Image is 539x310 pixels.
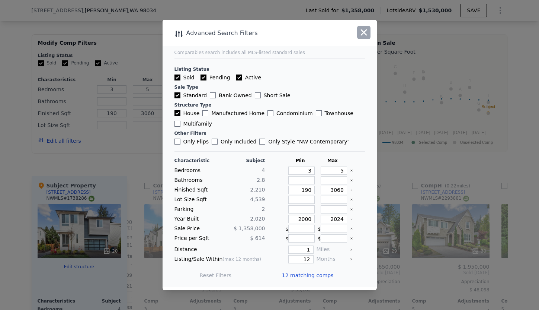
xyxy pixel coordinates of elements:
[174,110,180,116] input: House
[202,110,264,117] label: Manufactured Home
[286,225,315,233] div: $
[350,248,353,251] button: Clear
[267,110,273,116] input: Condominium
[174,167,218,175] div: Bedrooms
[262,206,265,212] span: 2
[174,186,218,194] div: Finished Sqft
[174,110,200,117] label: House
[316,110,353,117] label: Townhouse
[250,235,265,241] span: $ 614
[174,84,365,90] div: Sale Type
[257,177,265,183] span: 2.8
[174,74,195,81] label: Sold
[174,50,365,56] div: Comparables search includes all MLS-listed standard sales
[199,272,231,279] button: Reset
[350,179,353,182] button: Clear
[316,110,322,116] input: Townhouse
[174,120,212,127] label: Multifamily
[259,138,350,145] label: Only Style " NW Contemporary "
[350,189,353,192] button: Clear
[174,66,365,72] div: Listing Status
[350,208,353,211] button: Clear
[350,227,353,230] button: Clear
[210,92,251,99] label: Bank Owned
[174,130,365,136] div: Other Filters
[174,215,218,223] div: Year Built
[350,169,353,172] button: Clear
[174,176,218,184] div: Bathrooms
[317,246,347,254] div: Miles
[286,158,315,164] div: Min
[250,196,265,202] span: 4,539
[236,74,261,81] label: Active
[174,121,180,127] input: Multifamily
[250,216,265,222] span: 2,020
[174,158,218,164] div: Characteristic
[350,218,353,221] button: Clear
[174,102,365,108] div: Structure Type
[255,92,291,99] label: Short Sale
[350,237,353,240] button: Clear
[236,75,242,80] input: Active
[212,139,218,145] input: Only Included
[174,196,218,204] div: Lot Size Sqft
[200,75,206,80] input: Pending
[174,138,209,145] label: Only Flips
[174,234,218,243] div: Price per Sqft
[282,272,334,279] span: 12 matching comps
[318,158,347,164] div: Max
[174,205,218,213] div: Parking
[174,139,180,145] input: Only Flips
[221,158,265,164] div: Subject
[200,74,230,81] label: Pending
[202,110,208,116] input: Manufactured Home
[350,198,353,201] button: Clear
[174,255,265,263] div: Listing/Sale Within
[250,187,265,193] span: 2,210
[222,257,261,262] span: (max 12 months)
[174,246,265,254] div: Distance
[234,225,265,231] span: $ 1,358,000
[317,255,347,263] div: Months
[259,139,265,145] input: Only Style "NW Contemporary"
[318,234,347,243] div: $
[350,258,353,261] button: Clear
[163,28,334,38] div: Advanced Search Filters
[286,234,315,243] div: $
[212,138,256,145] label: Only Included
[267,110,312,117] label: Condominium
[255,92,261,98] input: Short Sale
[262,167,265,173] span: 4
[174,92,207,99] label: Standard
[174,225,218,233] div: Sale Price
[210,92,216,98] input: Bank Owned
[174,75,180,80] input: Sold
[318,225,347,233] div: $
[174,92,180,98] input: Standard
